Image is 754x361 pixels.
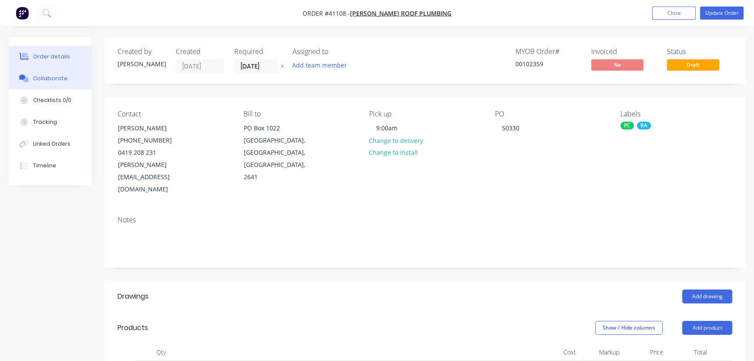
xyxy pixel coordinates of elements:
div: Tracking [33,118,57,126]
div: 0419 208 231 [118,146,190,159]
div: PO Box 1022 [244,122,316,134]
div: Drawings [118,291,148,302]
div: Notes [118,216,732,224]
span: Draft [667,59,719,70]
div: [PERSON_NAME][EMAIL_ADDRESS][DOMAIN_NAME] [118,159,190,195]
img: Factory [16,7,29,20]
div: Markup [579,344,623,361]
div: 00102359 [515,59,581,68]
span: Order #41108 - [303,9,350,17]
button: Linked Orders [9,133,91,155]
div: Collaborate [33,75,67,82]
button: Show / Hide columns [595,321,663,335]
button: Change to install [364,146,422,158]
div: PC [620,122,634,129]
button: Add product [682,321,732,335]
button: Add drawing [682,289,732,303]
div: Invoiced [591,48,656,56]
div: Order details [33,53,70,61]
div: PO [495,110,606,118]
div: 50330 [495,122,526,134]
button: Tracking [9,111,91,133]
div: [PERSON_NAME] [118,59,165,68]
div: Checklists 0/0 [33,96,71,104]
button: Timeline [9,155,91,177]
div: Contact [118,110,229,118]
div: PO Box 1022[GEOGRAPHIC_DATA], [GEOGRAPHIC_DATA], [GEOGRAPHIC_DATA], 2641 [236,122,323,184]
div: Linked Orders [33,140,71,148]
div: Created [176,48,224,56]
div: [GEOGRAPHIC_DATA], [GEOGRAPHIC_DATA], [GEOGRAPHIC_DATA], 2641 [244,134,316,183]
div: Labels [620,110,732,118]
button: Close [652,7,696,20]
button: Update Order [700,7,744,20]
div: 9:00am [369,122,404,134]
button: Collaborate [9,68,91,89]
div: Qty [135,344,187,361]
div: Cost [535,344,579,361]
div: MYOB Order # [515,48,581,56]
div: [PHONE_NUMBER] [118,134,190,146]
div: [PERSON_NAME][PHONE_NUMBER]0419 208 231[PERSON_NAME][EMAIL_ADDRESS][DOMAIN_NAME] [111,122,198,196]
button: Checklists 0/0 [9,89,91,111]
span: No [591,59,643,70]
div: Price [623,344,667,361]
div: Assigned to [293,48,380,56]
div: Required [234,48,282,56]
div: Products [118,323,148,333]
div: Timeline [33,162,56,170]
div: Created by [118,48,165,56]
button: Change to delivery [364,134,427,146]
div: [PERSON_NAME] [118,122,190,134]
button: Add team member [293,59,352,71]
div: Total [667,344,711,361]
div: Bill to [243,110,355,118]
a: [PERSON_NAME] Roof Plumbing [350,9,451,17]
button: Add team member [288,59,352,71]
button: Order details [9,46,91,68]
div: RA [637,122,651,129]
div: Status [667,48,732,56]
div: Pick up [369,110,481,118]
